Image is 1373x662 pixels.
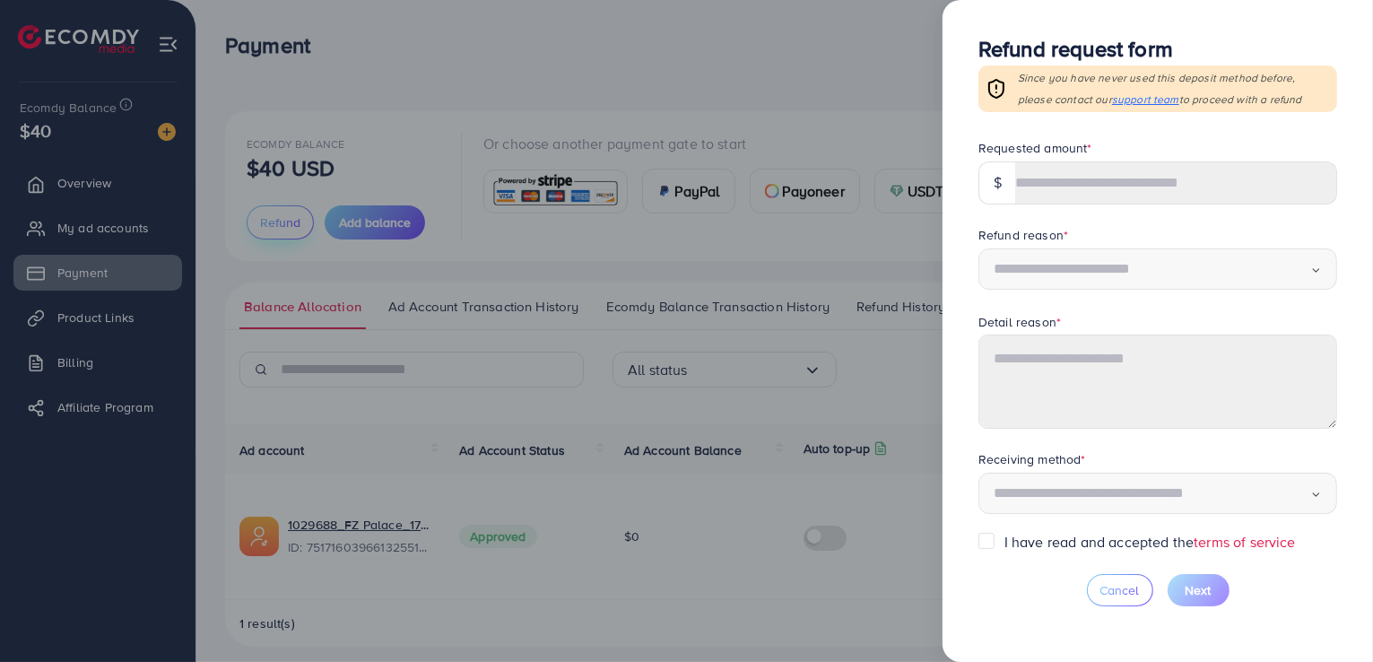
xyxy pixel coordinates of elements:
[978,226,1068,244] label: Refund reason
[978,450,1086,468] label: Receiving method
[978,473,1337,515] div: Search for option
[1018,67,1330,110] p: Since you have never used this deposit method before, please contact our to proceed with a refund
[1112,91,1179,107] span: support team
[1004,532,1296,553] label: I have read and accepted the
[1297,581,1360,649] iframe: Chat
[1100,581,1140,599] span: Cancel
[1186,581,1212,599] span: Next
[986,78,1007,100] img: ic-warning-select-payment.498ec937.svg
[978,313,1061,331] label: Detail reason
[978,36,1337,62] h3: Refund request form
[994,256,1310,283] input: Search for option
[978,139,1092,157] label: Requested amount
[1087,574,1153,606] button: Cancel
[1168,574,1230,606] button: Next
[978,248,1337,291] div: Search for option
[978,161,1016,205] div: $
[994,480,1310,508] input: Search for option
[1194,532,1296,552] a: terms of service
